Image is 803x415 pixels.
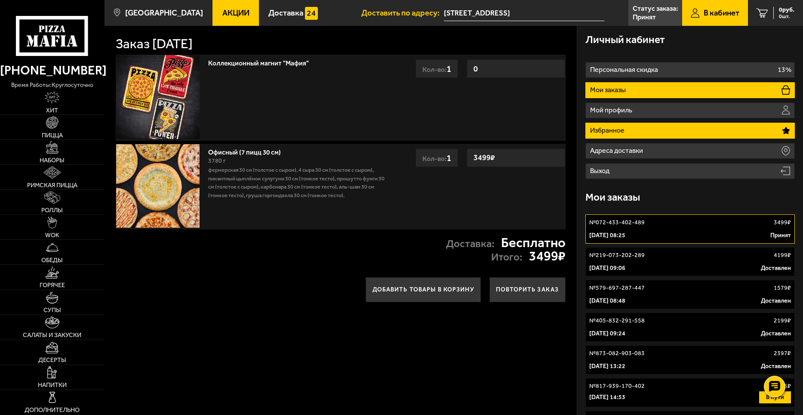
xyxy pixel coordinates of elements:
a: №817-939-170-4022085₽[DATE] 14:53В пути [585,378,794,407]
button: Добавить товары в корзину [366,277,481,302]
span: Бухарестская улица, 14 [444,5,604,21]
p: 1579 ₽ [774,284,791,292]
p: Принят [633,14,656,21]
p: № 579-697-287-447 [589,284,645,292]
span: Пицца [42,132,63,138]
p: Доставлен [761,329,791,338]
p: [DATE] 09:24 [589,329,625,338]
p: Адреса доставки [590,147,645,154]
button: Повторить заказ [489,277,566,302]
strong: 0 [471,61,480,77]
strong: Бесплатно [501,236,566,249]
a: Офисный (7 пицц 30 см) [208,146,289,156]
p: № 817-939-170-402 [589,382,645,390]
p: Выход [590,167,612,174]
p: № 873-082-903-083 [589,349,645,358]
div: Кол-во: [415,149,458,167]
p: Мои заказы [590,87,628,93]
p: № 219-073-202-289 [589,251,645,260]
h3: Личный кабинет [585,34,665,45]
a: №219-073-202-2894199₽[DATE] 09:06Доставлен [585,247,794,276]
p: Принят [770,231,791,240]
p: 4199 ₽ [774,251,791,260]
span: Десерты [38,357,66,363]
p: 2199 ₽ [774,316,791,325]
span: 0 руб. [779,7,794,13]
span: Роллы [41,207,63,213]
span: Наборы [40,157,65,163]
span: Супы [43,307,61,313]
span: В кабинет [704,9,739,17]
div: Кол-во: [415,59,458,78]
strong: 3499 ₽ [529,249,566,263]
h3: Мои заказы [585,192,640,202]
a: №072-433-402-4893499₽[DATE] 08:25Принят [585,214,794,244]
span: 3780 г [208,157,226,164]
p: Доставлен [761,297,791,305]
strong: 3499 ₽ [471,149,497,166]
a: №873-082-903-0832397₽[DATE] 13:22Доставлен [585,345,794,375]
span: Хит [46,107,58,113]
span: Доставить по адресу: [361,9,444,17]
p: № 072-433-402-489 [589,218,645,227]
p: № 405-832-291-558 [589,316,645,325]
span: 1 [446,63,451,74]
span: Римская пицца [27,182,77,188]
p: Доставлен [761,264,791,273]
span: [GEOGRAPHIC_DATA] [125,9,203,17]
p: Избранное [590,127,627,134]
p: Доставка: [446,238,495,249]
p: 2397 ₽ [774,349,791,358]
span: 1 [446,152,451,163]
p: Мой профиль [590,107,634,114]
img: 15daf4d41897b9f0e9f617042186c801.svg [305,7,317,19]
a: №579-697-287-4471579₽[DATE] 08:48Доставлен [585,280,794,309]
input: Ваш адрес доставки [444,5,604,21]
span: Салаты и закуски [23,332,81,338]
span: Горячее [40,282,65,288]
p: 3499 ₽ [774,218,791,227]
p: Доставлен [761,362,791,371]
span: WOK [45,232,59,238]
span: Напитки [38,382,67,388]
a: №405-832-291-5582199₽[DATE] 09:24Доставлен [585,313,794,342]
span: 0 шт. [779,14,794,19]
p: Итого: [491,252,523,262]
p: [DATE] 14:53 [589,393,625,402]
button: В пути [759,391,791,403]
p: 13% [778,66,791,73]
p: [DATE] 08:25 [589,231,625,240]
p: [DATE] 09:06 [589,264,625,273]
span: Акции [222,9,249,17]
p: Статус заказа: [633,5,678,12]
p: Персональная скидка [590,66,660,73]
span: Обеды [41,257,63,263]
p: Фермерская 30 см (толстое с сыром), 4 сыра 30 см (толстое с сыром), Пикантный цыплёнок сулугуни 3... [208,166,391,199]
a: Коллекционный магнит "Мафия" [208,56,317,67]
h1: Заказ [DATE] [116,37,193,50]
span: Дополнительно [25,407,80,413]
span: Доставка [268,9,303,17]
p: [DATE] 13:22 [589,362,625,371]
p: [DATE] 08:48 [589,297,625,305]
